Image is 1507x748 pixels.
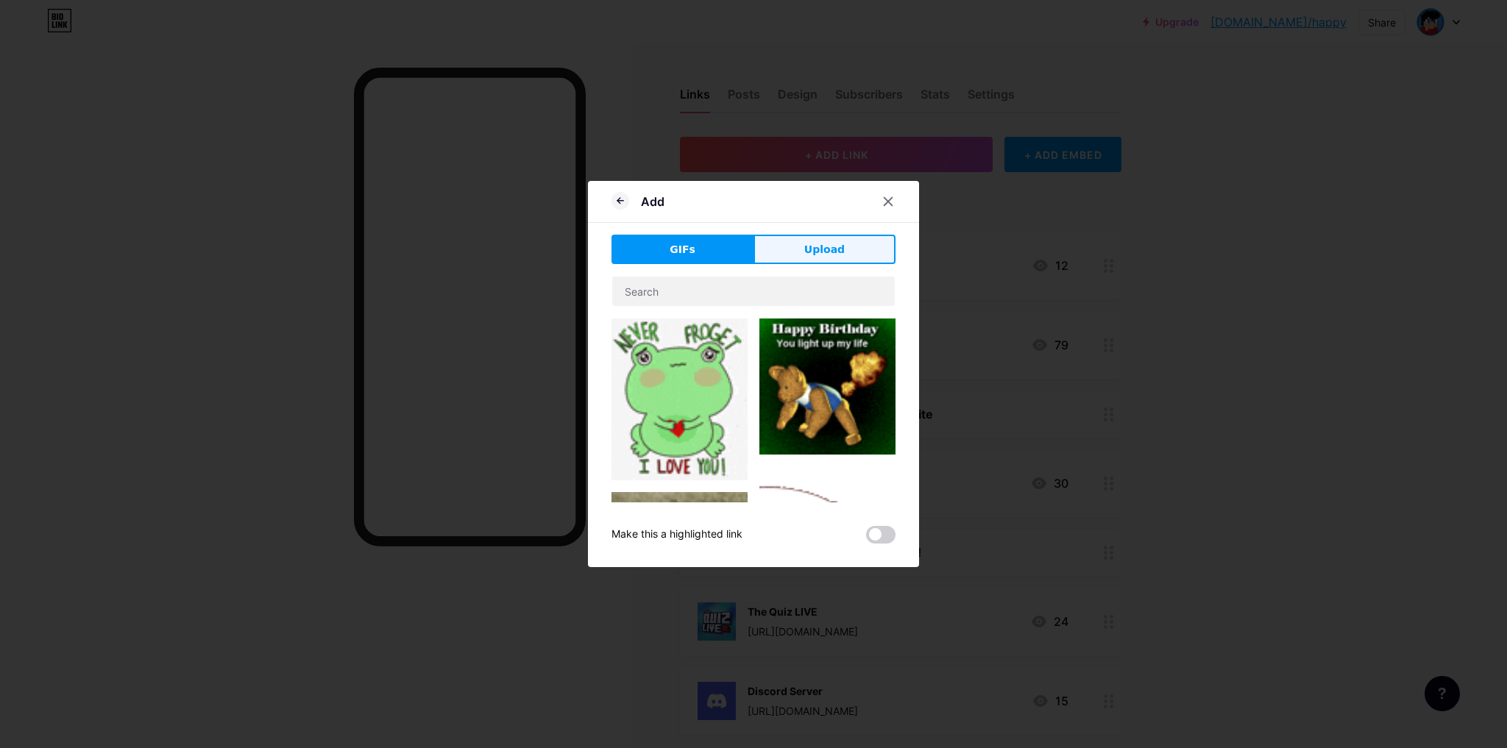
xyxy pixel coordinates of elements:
span: Upload [804,242,845,257]
button: GIFs [611,235,753,264]
img: Gihpy [611,318,748,480]
img: Gihpy [759,318,896,455]
span: GIFs [670,242,695,257]
img: Gihpy [759,466,896,633]
button: Upload [753,235,896,264]
img: Gihpy [611,492,748,735]
div: Make this a highlighted link [611,526,742,544]
div: Add [641,193,664,210]
input: Search [612,277,895,306]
